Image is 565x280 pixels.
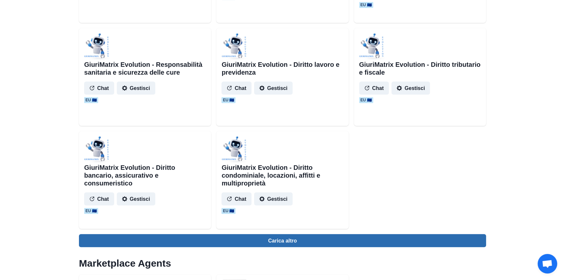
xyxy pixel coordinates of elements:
img: user%2F1706%2F0926329c-a16f-4a73-afb0-811ef6f00349 [221,136,248,162]
h2: GiuriMatrix Evolution - Diritto bancario, assicurativo e consumeristico [84,164,206,187]
button: Chat [221,81,252,95]
button: Gestisci [117,192,155,205]
button: Chat [84,192,114,205]
button: Chat [359,81,389,95]
h2: GiuriMatrix Evolution - Diritto condominiale, locazioni, affitti e multiproprietà [221,164,343,187]
span: EU 🇪🇺 [84,97,98,103]
button: Chat [221,192,252,205]
span: EU 🇪🇺 [221,208,236,214]
h2: GiuriMatrix Evolution - Responsabilità sanitaria e sicurezza delle cure [84,61,206,76]
button: Gestisci [254,81,293,95]
span: EU 🇪🇺 [359,97,373,103]
button: Gestisci [117,81,155,95]
h2: GiuriMatrix Evolution - Diritto tributario e fiscale [359,61,481,76]
span: EU 🇪🇺 [221,97,236,103]
img: user%2F1706%2F7e4717fa-e94c-4117-9913-2f1fb1420bed [84,136,110,162]
span: EU 🇪🇺 [359,2,373,8]
button: Carica altro [79,234,486,247]
button: Gestisci [391,81,430,95]
img: user%2F1706%2Fabc02879-46ce-4edb-8edc-701a8bd17878 [221,33,248,59]
span: EU 🇪🇺 [84,208,98,214]
button: Chat [84,81,114,95]
img: user%2F1706%2F47cf4911-2db0-4af0-9043-27addb0d50e9 [84,33,110,59]
h2: GiuriMatrix Evolution - Diritto lavoro e previdenza [221,61,343,76]
div: Aprire la chat [538,254,557,273]
button: Gestisci [254,192,293,205]
h2: Marketplace Agents [79,258,486,269]
img: user%2F1706%2Fa167ece5-248f-48fc-b174-2e0e396944de [359,33,385,59]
